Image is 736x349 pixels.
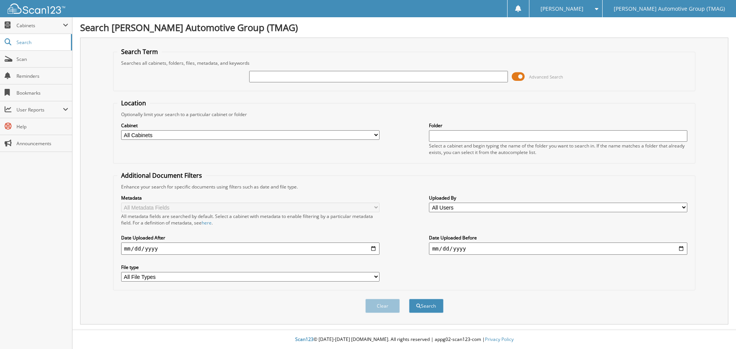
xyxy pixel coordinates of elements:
button: Search [409,299,444,313]
span: [PERSON_NAME] Automotive Group (TMAG) [614,7,725,11]
span: Advanced Search [529,74,563,80]
span: Reminders [16,73,68,79]
span: Cabinets [16,22,63,29]
button: Clear [365,299,400,313]
label: Date Uploaded After [121,234,379,241]
span: Bookmarks [16,90,68,96]
div: Select a cabinet and begin typing the name of the folder you want to search in. If the name match... [429,143,687,156]
legend: Additional Document Filters [117,171,206,180]
span: [PERSON_NAME] [540,7,583,11]
div: Optionally limit your search to a particular cabinet or folder [117,111,692,118]
label: Uploaded By [429,195,687,201]
img: scan123-logo-white.svg [8,3,65,14]
input: end [429,242,687,255]
label: Folder [429,122,687,129]
span: Scan [16,56,68,62]
div: Searches all cabinets, folders, files, metadata, and keywords [117,60,692,66]
span: Announcements [16,140,68,147]
span: Scan123 [295,336,314,342]
a: Privacy Policy [485,336,514,342]
legend: Search Term [117,48,162,56]
legend: Location [117,99,150,107]
a: here [202,220,212,226]
label: Cabinet [121,122,379,129]
span: Search [16,39,67,46]
input: start [121,242,379,255]
span: Help [16,123,68,130]
div: All metadata fields are searched by default. Select a cabinet with metadata to enable filtering b... [121,213,379,226]
label: Metadata [121,195,379,201]
div: Enhance your search for specific documents using filters such as date and file type. [117,184,692,190]
div: © [DATE]-[DATE] [DOMAIN_NAME]. All rights reserved | appg02-scan123-com | [72,330,736,349]
label: File type [121,264,379,270]
label: Date Uploaded Before [429,234,687,241]
h1: Search [PERSON_NAME] Automotive Group (TMAG) [80,21,728,34]
span: User Reports [16,107,63,113]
